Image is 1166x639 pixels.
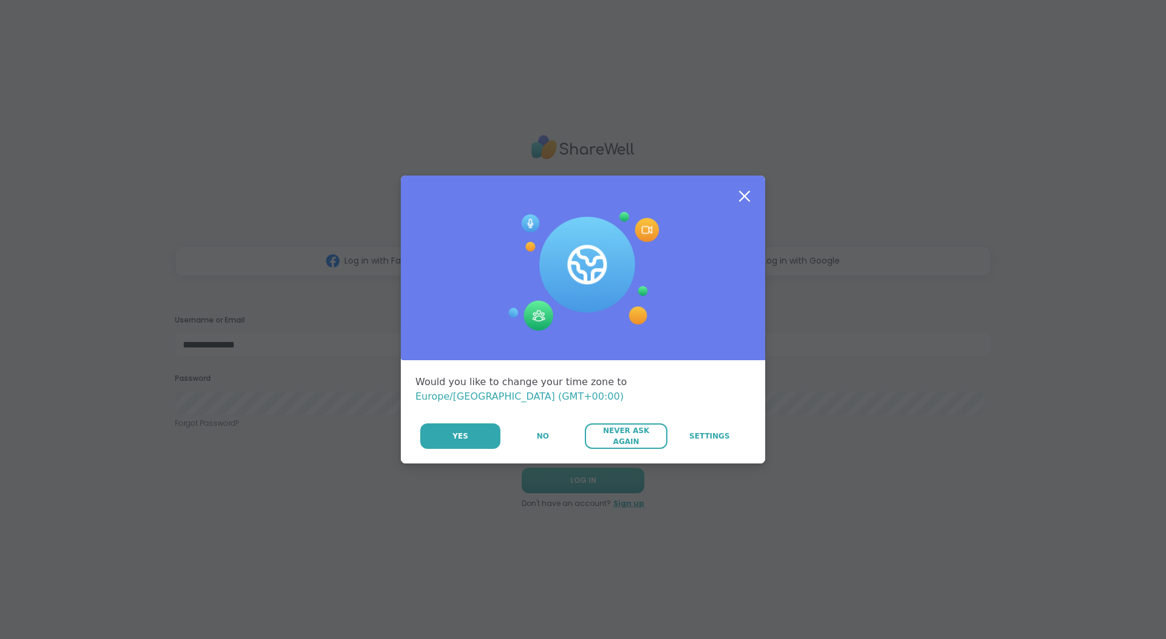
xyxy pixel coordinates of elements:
[537,431,549,442] span: No
[452,431,468,442] span: Yes
[689,431,730,442] span: Settings
[507,212,659,331] img: Session Experience
[591,425,661,447] span: Never Ask Again
[669,423,751,449] a: Settings
[415,375,751,404] div: Would you like to change your time zone to
[415,391,624,402] span: Europe/[GEOGRAPHIC_DATA] (GMT+00:00)
[502,423,584,449] button: No
[585,423,667,449] button: Never Ask Again
[420,423,500,449] button: Yes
